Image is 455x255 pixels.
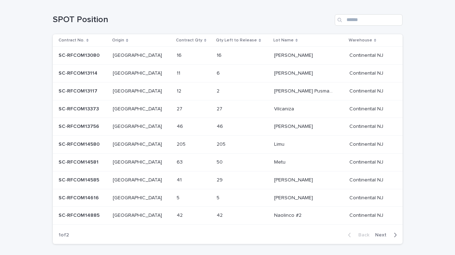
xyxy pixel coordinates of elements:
[349,87,385,94] p: Continental NJ
[59,105,100,112] p: SC-RFCOM13373
[349,176,385,183] p: Continental NJ
[349,36,372,44] p: Warehouse
[113,105,163,112] p: [GEOGRAPHIC_DATA]
[274,140,286,147] p: Limu
[349,140,385,147] p: Continental NJ
[177,51,183,59] p: 16
[59,211,101,219] p: SC-RFCOM14885
[177,176,183,183] p: 41
[349,122,385,130] p: Continental NJ
[217,51,223,59] p: 16
[274,51,314,59] p: [PERSON_NAME]
[349,194,385,201] p: Continental NJ
[53,118,403,136] tr: SC-RFCOM13756SC-RFCOM13756 [GEOGRAPHIC_DATA][GEOGRAPHIC_DATA] 4646 4646 [PERSON_NAME][PERSON_NAME...
[177,105,184,112] p: 27
[59,122,101,130] p: SC-RFCOM13756
[274,122,314,130] p: [PERSON_NAME]
[217,140,227,147] p: 205
[273,36,294,44] p: Lot Name
[349,211,385,219] p: Continental NJ
[217,158,224,165] p: 50
[217,105,224,112] p: 27
[113,211,163,219] p: [GEOGRAPHIC_DATA]
[274,158,287,165] p: Metu
[59,140,101,147] p: SC-RFCOM14580
[274,69,314,76] p: [PERSON_NAME]
[177,140,187,147] p: 205
[113,87,163,94] p: [GEOGRAPHIC_DATA]
[53,64,403,82] tr: SC-RFCOM13114SC-RFCOM13114 [GEOGRAPHIC_DATA][GEOGRAPHIC_DATA] 1111 66 [PERSON_NAME][PERSON_NAME] ...
[274,211,303,219] p: Naolinco #2
[274,87,335,94] p: [PERSON_NAME] Pusma [PERSON_NAME]
[335,14,403,26] input: Search
[177,87,183,94] p: 12
[59,36,85,44] p: Contract No.
[217,176,224,183] p: 29
[113,176,163,183] p: [GEOGRAPHIC_DATA]
[59,87,99,94] p: SC-RFCOM13117
[59,69,99,76] p: SC-RFCOM13114
[342,232,372,238] button: Back
[375,232,391,237] span: Next
[113,51,163,59] p: [GEOGRAPHIC_DATA]
[274,194,314,201] p: [PERSON_NAME]
[59,176,101,183] p: SC-RFCOM14585
[113,69,163,76] p: [GEOGRAPHIC_DATA]
[349,69,385,76] p: Continental NJ
[217,87,221,94] p: 2
[53,226,75,244] p: 1 of 2
[217,122,224,130] p: 46
[217,194,221,201] p: 5
[217,211,224,219] p: 42
[53,189,403,207] tr: SC-RFCOM14616SC-RFCOM14616 [GEOGRAPHIC_DATA][GEOGRAPHIC_DATA] 55 55 [PERSON_NAME][PERSON_NAME] Co...
[113,122,163,130] p: [GEOGRAPHIC_DATA]
[53,82,403,100] tr: SC-RFCOM13117SC-RFCOM13117 [GEOGRAPHIC_DATA][GEOGRAPHIC_DATA] 1212 22 [PERSON_NAME] Pusma [PERSON...
[177,122,184,130] p: 46
[53,207,403,225] tr: SC-RFCOM14885SC-RFCOM14885 [GEOGRAPHIC_DATA][GEOGRAPHIC_DATA] 4242 4242 Naolinco #2Naolinco #2 Co...
[53,153,403,171] tr: SC-RFCOM14581SC-RFCOM14581 [GEOGRAPHIC_DATA][GEOGRAPHIC_DATA] 6363 5050 MetuMetu Continental NJCo...
[177,158,184,165] p: 63
[349,51,385,59] p: Continental NJ
[59,158,100,165] p: SC-RFCOM14581
[177,69,182,76] p: 11
[354,232,369,237] span: Back
[177,194,181,201] p: 5
[53,136,403,154] tr: SC-RFCOM14580SC-RFCOM14580 [GEOGRAPHIC_DATA][GEOGRAPHIC_DATA] 205205 205205 LimuLimu Continental ...
[53,100,403,118] tr: SC-RFCOM13373SC-RFCOM13373 [GEOGRAPHIC_DATA][GEOGRAPHIC_DATA] 2727 2727 VilcanizaVilcaniza Contin...
[372,232,403,238] button: Next
[176,36,202,44] p: Contract Qty
[113,158,163,165] p: [GEOGRAPHIC_DATA]
[349,105,385,112] p: Continental NJ
[177,211,184,219] p: 42
[53,15,332,25] h1: SPOT Position
[112,36,124,44] p: Origin
[53,171,403,189] tr: SC-RFCOM14585SC-RFCOM14585 [GEOGRAPHIC_DATA][GEOGRAPHIC_DATA] 4141 2929 [PERSON_NAME][PERSON_NAME...
[113,140,163,147] p: [GEOGRAPHIC_DATA]
[274,105,295,112] p: Vilcaniza
[217,69,221,76] p: 6
[274,176,314,183] p: [PERSON_NAME]
[349,158,385,165] p: Continental NJ
[216,36,257,44] p: Qty Left to Release
[113,194,163,201] p: [GEOGRAPHIC_DATA]
[59,51,101,59] p: SC-RFCOM13080
[53,47,403,65] tr: SC-RFCOM13080SC-RFCOM13080 [GEOGRAPHIC_DATA][GEOGRAPHIC_DATA] 1616 1616 [PERSON_NAME][PERSON_NAME...
[59,194,100,201] p: SC-RFCOM14616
